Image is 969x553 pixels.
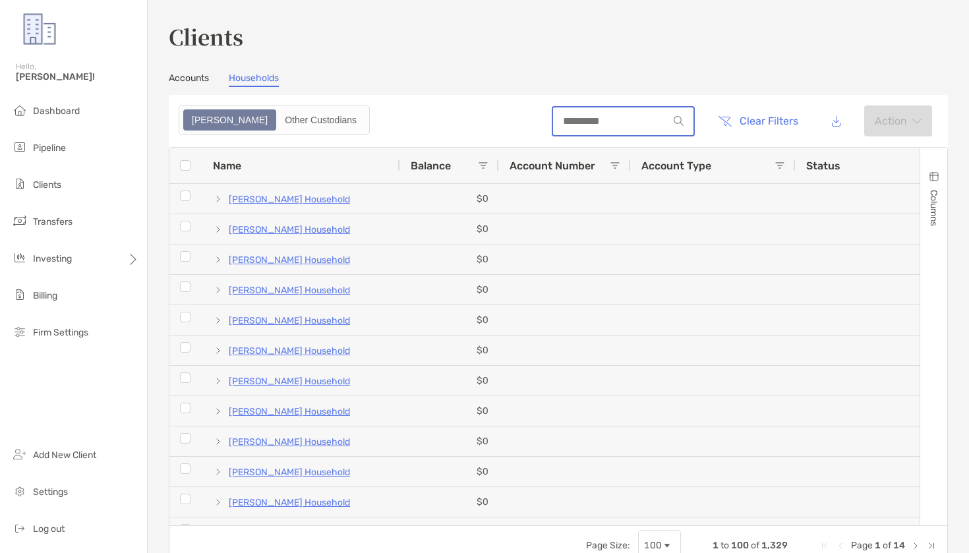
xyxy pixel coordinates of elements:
[12,250,28,266] img: investing icon
[411,160,451,172] span: Balance
[33,253,72,264] span: Investing
[229,221,350,238] a: [PERSON_NAME] Household
[883,540,891,551] span: of
[169,21,948,51] h3: Clients
[400,487,499,517] div: $0
[33,216,73,227] span: Transfers
[644,540,662,551] div: 100
[708,107,808,136] button: Clear Filters
[33,179,61,190] span: Clients
[720,540,729,551] span: to
[674,116,684,126] img: input icon
[12,324,28,339] img: firm-settings icon
[713,540,719,551] span: 1
[400,184,499,214] div: $0
[12,520,28,536] img: logout icon
[12,287,28,303] img: billing icon
[169,73,209,87] a: Accounts
[893,540,905,551] span: 14
[926,540,937,551] div: Last Page
[835,540,846,551] div: Previous Page
[12,139,28,155] img: pipeline icon
[400,245,499,274] div: $0
[229,373,350,390] a: [PERSON_NAME] Household
[229,464,350,480] a: [PERSON_NAME] Household
[229,252,350,268] a: [PERSON_NAME] Household
[641,160,711,172] span: Account Type
[33,486,68,498] span: Settings
[229,73,279,87] a: Households
[819,540,830,551] div: First Page
[12,446,28,462] img: add_new_client icon
[12,176,28,192] img: clients icon
[33,290,57,301] span: Billing
[731,540,749,551] span: 100
[33,142,66,154] span: Pipeline
[213,160,241,172] span: Name
[229,403,350,420] a: [PERSON_NAME] Household
[400,396,499,426] div: $0
[33,450,96,461] span: Add New Client
[400,305,499,335] div: $0
[229,282,350,299] a: [PERSON_NAME] Household
[761,540,788,551] span: 1,329
[928,190,939,226] span: Columns
[12,213,28,229] img: transfers icon
[400,366,499,395] div: $0
[400,275,499,305] div: $0
[851,540,873,551] span: Page
[400,214,499,244] div: $0
[33,327,88,338] span: Firm Settings
[751,540,759,551] span: of
[806,160,840,172] span: Status
[400,426,499,456] div: $0
[12,483,28,499] img: settings icon
[278,111,364,129] div: Other Custodians
[864,105,932,136] button: Actionarrow
[586,540,630,551] div: Page Size:
[229,191,350,208] a: [PERSON_NAME] Household
[910,540,921,551] div: Next Page
[875,540,881,551] span: 1
[229,312,350,329] a: [PERSON_NAME] Household
[229,494,350,511] a: [PERSON_NAME] Household
[16,5,63,53] img: Zoe Logo
[400,335,499,365] div: $0
[33,523,65,535] span: Log out
[400,457,499,486] div: $0
[912,118,922,125] img: arrow
[229,434,350,450] a: [PERSON_NAME] Household
[16,71,139,82] span: [PERSON_NAME]!
[179,105,370,135] div: segmented control
[510,160,595,172] span: Account Number
[12,102,28,118] img: dashboard icon
[185,111,275,129] div: Zoe
[33,105,80,117] span: Dashboard
[229,343,350,359] a: [PERSON_NAME] Household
